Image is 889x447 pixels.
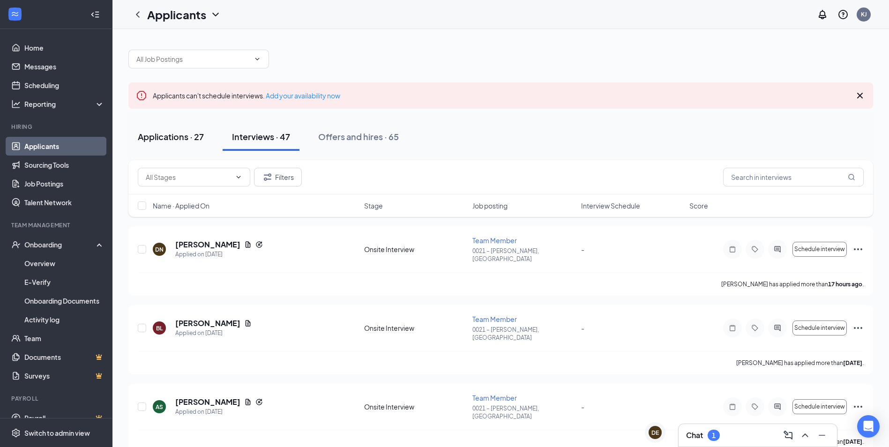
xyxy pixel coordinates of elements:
h1: Applicants [147,7,206,22]
span: Team Member [472,315,517,323]
span: Team Member [472,394,517,402]
div: Interviews · 47 [232,131,290,142]
button: ChevronUp [798,428,813,443]
p: 0021 – [PERSON_NAME], [GEOGRAPHIC_DATA] [472,247,575,263]
div: Onsite Interview [364,323,467,333]
div: Reporting [24,99,105,109]
a: Activity log [24,310,105,329]
svg: Ellipses [852,322,864,334]
svg: Analysis [11,99,21,109]
svg: ActiveChat [772,324,783,332]
a: Job Postings [24,174,105,193]
span: Stage [364,201,383,210]
svg: Ellipses [852,244,864,255]
button: Minimize [814,428,829,443]
span: Score [689,201,708,210]
span: Team Member [472,236,517,245]
p: [PERSON_NAME] has applied more than . [736,359,864,367]
div: Applied on [DATE] [175,407,263,417]
a: Sourcing Tools [24,156,105,174]
svg: Tag [749,246,761,253]
div: 1 [712,432,716,440]
h5: [PERSON_NAME] [175,239,240,250]
svg: Filter [262,171,273,183]
span: - [581,324,584,332]
h5: [PERSON_NAME] [175,318,240,328]
div: Applied on [DATE] [175,250,263,259]
a: PayrollCrown [24,409,105,427]
div: Switch to admin view [24,428,90,438]
button: Filter Filters [254,168,302,186]
svg: Collapse [90,10,100,19]
svg: Settings [11,428,21,438]
span: - [581,402,584,411]
svg: ActiveChat [772,403,783,410]
b: 17 hours ago [828,281,862,288]
a: Overview [24,254,105,273]
p: 0021 – [PERSON_NAME], [GEOGRAPHIC_DATA] [472,404,575,420]
svg: Tag [749,403,761,410]
span: Schedule interview [794,403,845,410]
a: Team [24,329,105,348]
svg: Minimize [816,430,828,441]
div: KJ [861,10,867,18]
input: All Job Postings [136,54,250,64]
span: Job posting [472,201,508,210]
div: Onsite Interview [364,402,467,411]
svg: Notifications [817,9,828,20]
svg: Note [727,403,738,410]
svg: Ellipses [852,401,864,412]
svg: ChevronLeft [132,9,143,20]
div: Team Management [11,221,103,229]
a: SurveysCrown [24,366,105,385]
div: Applications · 27 [138,131,204,142]
div: Onboarding [24,240,97,249]
input: Search in interviews [723,168,864,186]
button: Schedule interview [792,320,847,335]
p: 0021 – [PERSON_NAME], [GEOGRAPHIC_DATA] [472,326,575,342]
a: Onboarding Documents [24,291,105,310]
svg: Note [727,324,738,332]
h5: [PERSON_NAME] [175,397,240,407]
a: Applicants [24,137,105,156]
a: E-Verify [24,273,105,291]
div: Hiring [11,123,103,131]
span: - [581,245,584,253]
svg: Document [244,398,252,406]
svg: Note [727,246,738,253]
a: Talent Network [24,193,105,212]
p: [PERSON_NAME] has applied more than . [721,280,864,288]
div: DN [155,246,164,253]
svg: WorkstreamLogo [10,9,20,19]
svg: Reapply [255,398,263,406]
h3: Chat [686,430,703,440]
svg: QuestionInfo [837,9,849,20]
svg: MagnifyingGlass [848,173,855,181]
div: Payroll [11,395,103,402]
a: Messages [24,57,105,76]
svg: ChevronDown [254,55,261,63]
b: [DATE] [843,438,862,445]
svg: Reapply [255,241,263,248]
svg: ComposeMessage [783,430,794,441]
div: Open Intercom Messenger [857,415,880,438]
span: Name · Applied On [153,201,209,210]
svg: Error [136,90,147,101]
span: Schedule interview [794,246,845,253]
div: Applied on [DATE] [175,328,252,338]
button: ComposeMessage [781,428,796,443]
a: Add your availability now [266,91,340,100]
svg: Tag [749,324,761,332]
div: DE [651,429,659,437]
div: Onsite Interview [364,245,467,254]
span: Interview Schedule [581,201,640,210]
div: Offers and hires · 65 [318,131,399,142]
span: Applicants can't schedule interviews. [153,91,340,100]
svg: UserCheck [11,240,21,249]
b: [DATE] [843,359,862,366]
svg: ChevronDown [235,173,242,181]
a: Home [24,38,105,57]
a: DocumentsCrown [24,348,105,366]
a: Scheduling [24,76,105,95]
